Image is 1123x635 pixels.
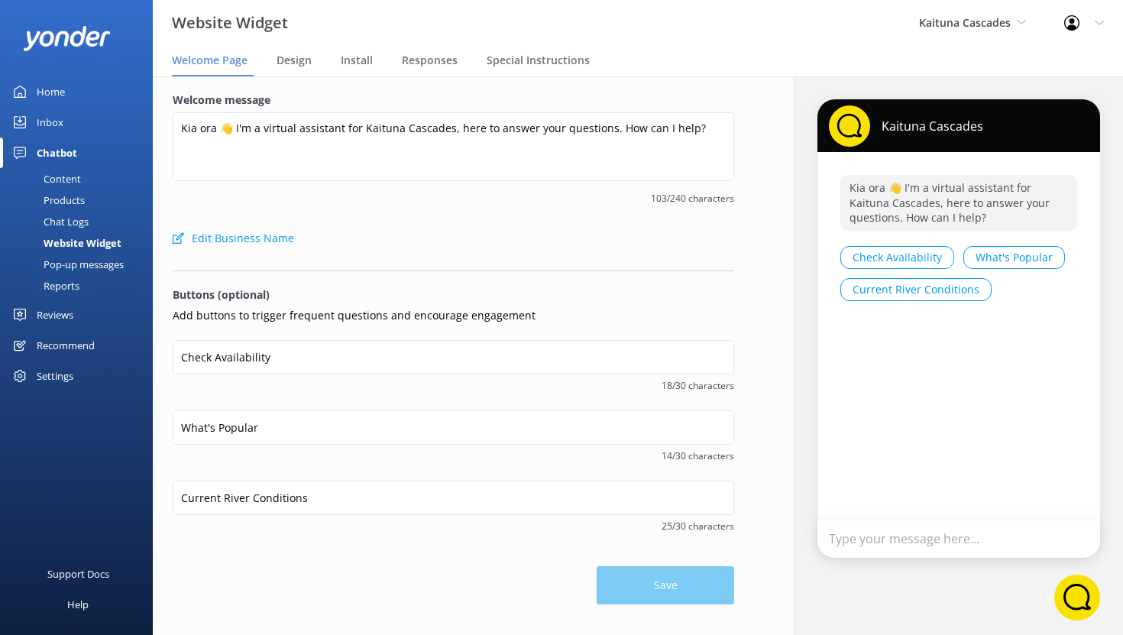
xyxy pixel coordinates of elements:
span: Design [277,53,312,68]
span: Responses [402,53,458,68]
div: Settings [37,361,73,391]
div: Home [37,76,65,107]
button: What's Popular [963,246,1065,269]
button: Edit Business Name [173,223,294,254]
span: Welcome Page [172,53,248,68]
span: Install [341,53,373,68]
a: Pop-up messages [9,254,153,275]
div: Website Widget [9,232,121,254]
a: Content [9,168,153,190]
h3: Website Widget [172,11,288,35]
a: Reports [9,275,153,296]
img: yonder-white-logo.png [23,26,111,51]
div: Reports [9,275,79,296]
input: Button 3 (optional) [173,481,734,515]
span: 25/30 characters [173,519,734,533]
button: Check Availability [840,246,954,269]
a: Website Widget [9,232,153,254]
div: Type your message here... [817,520,1100,558]
div: Support Docs [47,559,109,589]
span: Special Instructions [487,53,590,68]
div: Chat Logs [9,211,89,232]
a: Products [9,190,153,211]
label: Welcome message [173,92,734,109]
div: Pop-up messages [9,254,124,275]
div: Products [9,190,85,211]
span: 18/30 characters [173,378,734,393]
div: Chatbot [37,138,77,168]
p: Add buttons to trigger frequent questions and encourage engagement [173,307,734,324]
div: Recommend [37,330,95,361]
div: Help [67,589,89,620]
textarea: Kia ora 👋 I'm a virtual assistant for Kaituna Cascades, here to answer your questions. How can I ... [173,112,734,181]
div: Inbox [37,107,63,138]
p: Kia ora 👋 I'm a virtual assistant for Kaituna Cascades, here to answer your questions. How can I ... [840,175,1077,231]
span: 14/30 characters [173,449,734,463]
p: Kaituna Cascades [870,118,983,134]
span: 103/240 characters [173,191,734,206]
div: Content [9,168,81,190]
input: Button 2 (optional) [173,410,734,445]
span: Kaituna Cascades [919,15,1011,30]
p: Buttons (optional) [173,287,734,303]
button: Current River Conditions [840,278,992,301]
a: Chat Logs [9,211,153,232]
input: Button 1 (optional) [173,340,734,374]
div: Reviews [37,300,73,330]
